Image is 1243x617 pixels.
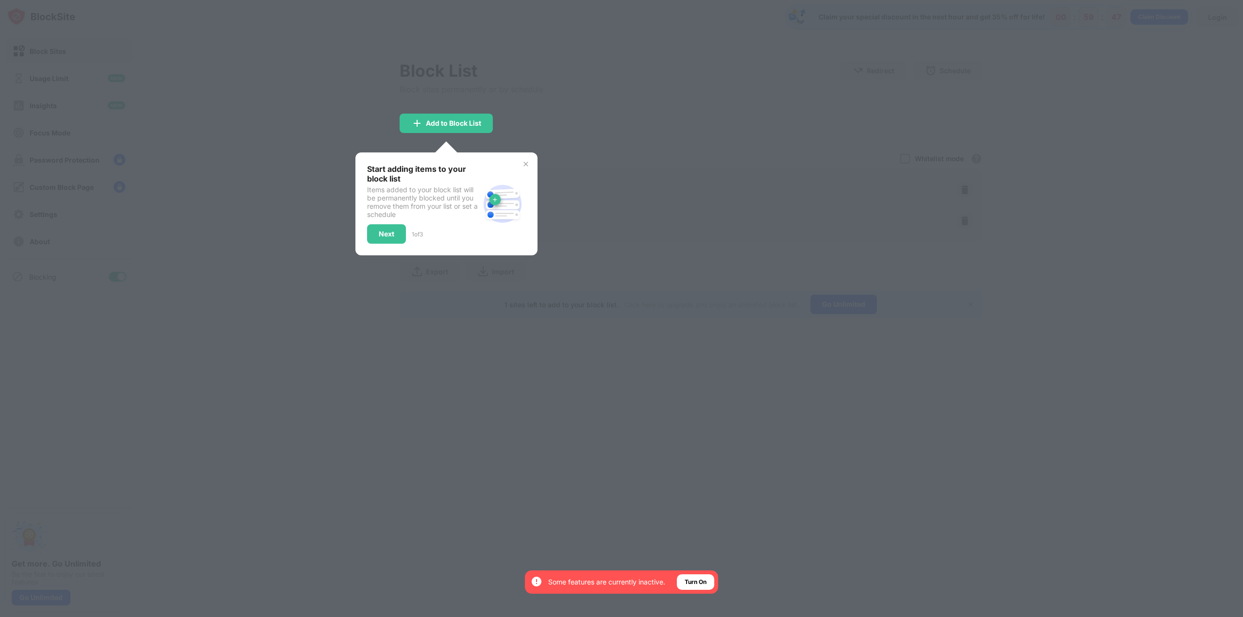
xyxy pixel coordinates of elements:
div: Start adding items to your block list [367,164,479,183]
div: 1 of 3 [412,231,423,238]
img: error-circle-white.svg [531,576,542,587]
div: Add to Block List [426,119,481,127]
img: block-site.svg [479,181,526,227]
div: Items added to your block list will be permanently blocked until you remove them from your list o... [367,185,479,218]
div: Turn On [685,577,706,587]
div: Some features are currently inactive. [548,577,665,587]
img: x-button.svg [522,160,530,168]
div: Next [379,230,394,238]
